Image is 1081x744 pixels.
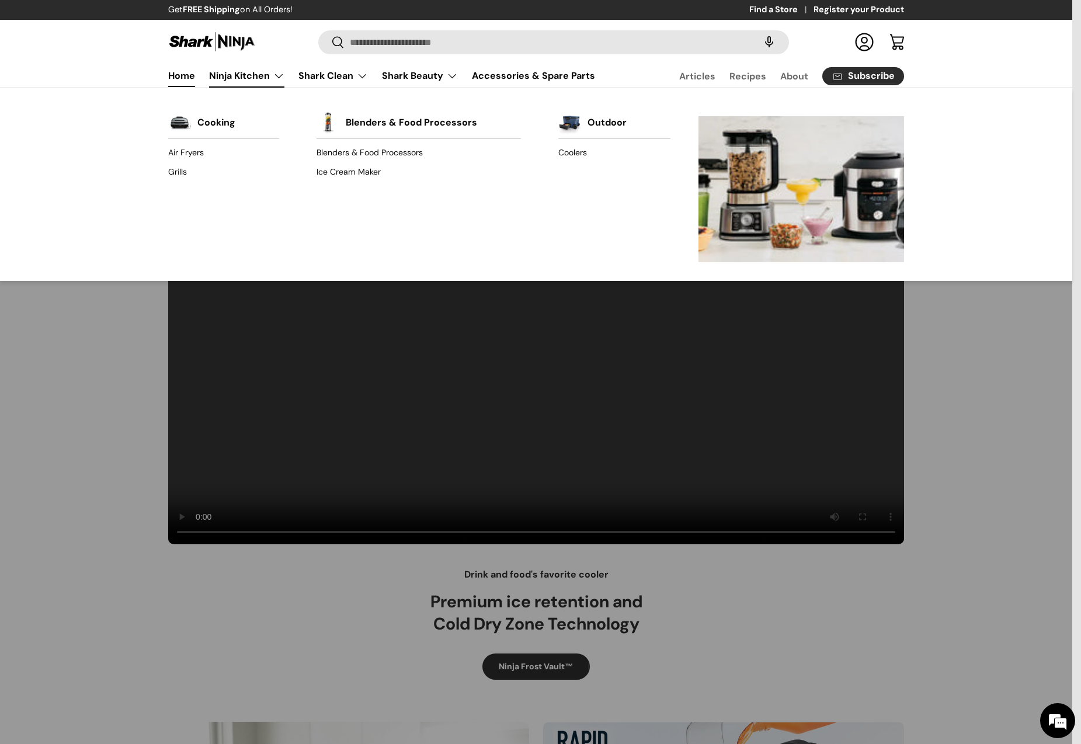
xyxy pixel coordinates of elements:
[183,4,240,15] strong: FREE Shipping
[848,71,895,81] span: Subscribe
[375,64,465,88] summary: Shark Beauty
[472,64,595,87] a: Accessories & Spare Parts
[651,64,904,88] nav: Secondary
[750,29,788,55] speech-search-button: Search by voice
[780,65,808,88] a: About
[814,4,904,16] a: Register your Product
[168,30,256,53] img: Shark Ninja Philippines
[729,65,766,88] a: Recipes
[822,67,904,85] a: Subscribe
[168,64,595,88] nav: Primary
[749,4,814,16] a: Find a Store
[168,64,195,87] a: Home
[291,64,375,88] summary: Shark Clean
[168,4,293,16] p: Get on All Orders!
[679,65,715,88] a: Articles
[202,64,291,88] summary: Ninja Kitchen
